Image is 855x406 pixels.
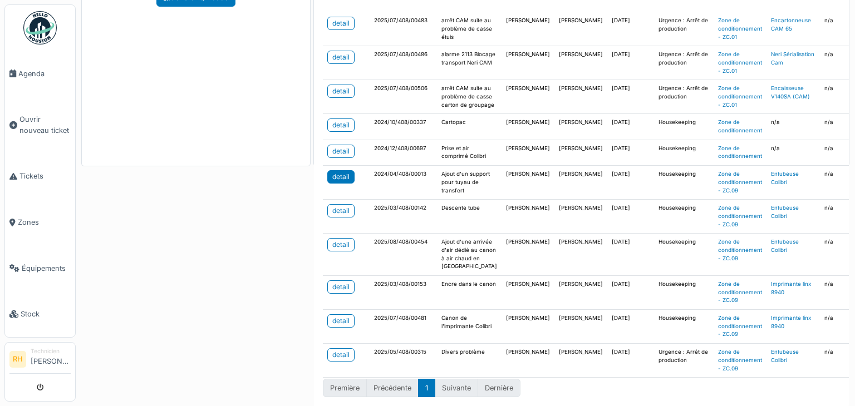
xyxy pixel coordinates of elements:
[554,12,607,46] td: [PERSON_NAME]
[332,316,350,326] div: detail
[5,245,75,291] a: Équipements
[654,310,714,344] td: Housekeeping
[332,86,350,96] div: detail
[654,114,714,140] td: Housekeeping
[332,206,350,216] div: detail
[607,114,654,140] td: [DATE]
[654,344,714,378] td: Urgence : Arrêt de production
[18,68,71,79] span: Agenda
[327,238,355,251] a: detail
[771,349,799,363] a: Entubeuse Colibri
[23,11,57,44] img: Badge_color-CXgf-gQk.svg
[370,114,437,140] td: 2024/10/408/00337
[332,18,350,28] div: detail
[9,347,71,374] a: RH Technicien[PERSON_NAME]
[437,12,502,46] td: arrêt CAM suite au problème de casse étuis
[437,310,502,344] td: Canon de l'imprimante Colibri
[718,17,762,39] a: Zone de conditionnement - ZC.01
[718,119,762,133] a: Zone de conditionnement
[502,114,554,140] td: [PERSON_NAME]
[654,234,714,276] td: Housekeeping
[607,344,654,378] td: [DATE]
[5,97,75,154] a: Ouvrir nouveau ticket
[327,85,355,98] a: detail
[607,200,654,234] td: [DATE]
[554,46,607,80] td: [PERSON_NAME]
[718,281,762,303] a: Zone de conditionnement - ZC.09
[771,51,814,66] a: Neri Sérialisation Cam
[370,276,437,310] td: 2025/03/408/00153
[766,114,820,140] td: n/a
[718,85,762,107] a: Zone de conditionnement - ZC.01
[502,80,554,114] td: [PERSON_NAME]
[718,171,762,193] a: Zone de conditionnement - ZC.09
[718,315,762,337] a: Zone de conditionnement - ZC.09
[437,344,502,378] td: Divers problème
[5,154,75,200] a: Tickets
[771,281,811,295] a: Imprimante linx 8940
[554,200,607,234] td: [PERSON_NAME]
[771,171,799,185] a: Entubeuse Colibri
[5,51,75,97] a: Agenda
[370,166,437,200] td: 2024/04/408/00013
[327,51,355,64] a: detail
[370,46,437,80] td: 2025/07/408/00486
[771,85,810,100] a: Encaisseuse V140SA (CAM)
[502,140,554,165] td: [PERSON_NAME]
[418,379,435,397] button: 1
[502,310,554,344] td: [PERSON_NAME]
[327,280,355,294] a: detail
[607,310,654,344] td: [DATE]
[327,170,355,184] a: detail
[554,344,607,378] td: [PERSON_NAME]
[654,80,714,114] td: Urgence : Arrêt de production
[18,217,71,227] span: Zones
[502,166,554,200] td: [PERSON_NAME]
[554,80,607,114] td: [PERSON_NAME]
[21,309,71,319] span: Stock
[554,166,607,200] td: [PERSON_NAME]
[437,276,502,310] td: Encre dans le canon
[771,315,811,329] a: Imprimante linx 8940
[607,166,654,200] td: [DATE]
[332,172,350,182] div: detail
[654,12,714,46] td: Urgence : Arrêt de production
[554,234,607,276] td: [PERSON_NAME]
[370,80,437,114] td: 2025/07/408/00506
[370,200,437,234] td: 2025/03/408/00142
[654,200,714,234] td: Housekeeping
[332,240,350,250] div: detail
[327,348,355,362] a: detail
[437,140,502,165] td: Prise et air comprimé Colibri
[437,200,502,234] td: Descente tube
[370,344,437,378] td: 2025/05/408/00315
[654,46,714,80] td: Urgence : Arrêt de production
[654,276,714,310] td: Housekeeping
[332,146,350,156] div: detail
[332,350,350,360] div: detail
[327,145,355,158] a: detail
[19,114,71,135] span: Ouvrir nouveau ticket
[771,205,799,219] a: Entubeuse Colibri
[718,205,762,227] a: Zone de conditionnement - ZC.09
[607,276,654,310] td: [DATE]
[718,239,762,261] a: Zone de conditionnement - ZC.09
[607,140,654,165] td: [DATE]
[718,51,762,73] a: Zone de conditionnement - ZC.01
[607,12,654,46] td: [DATE]
[437,166,502,200] td: Ajout d'un support pour tuyau de transfert
[554,140,607,165] td: [PERSON_NAME]
[771,17,811,32] a: Encartonneuse CAM 65
[370,234,437,276] td: 2025/08/408/00454
[607,234,654,276] td: [DATE]
[766,140,820,165] td: n/a
[9,351,26,368] li: RH
[5,291,75,338] a: Stock
[502,200,554,234] td: [PERSON_NAME]
[22,263,71,274] span: Équipements
[327,118,355,132] a: detail
[327,204,355,217] a: detail
[5,199,75,245] a: Zones
[607,46,654,80] td: [DATE]
[323,379,520,397] nav: pagination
